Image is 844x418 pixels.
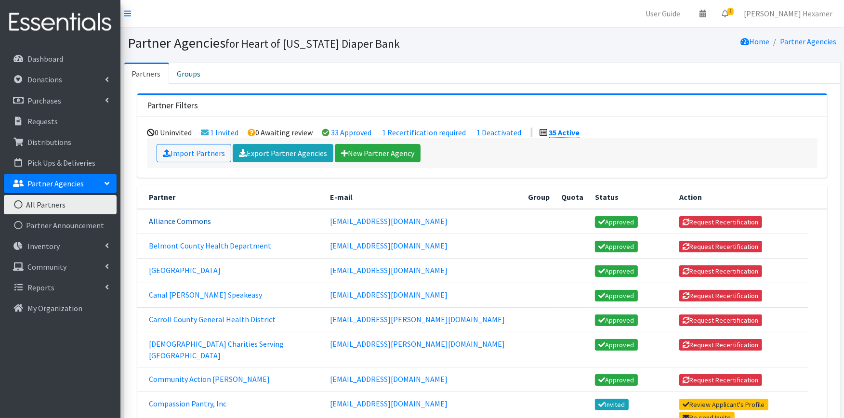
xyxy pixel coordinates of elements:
[211,128,239,137] a: 1 Invited
[4,216,117,235] a: Partner Announcement
[595,290,638,301] a: Approved
[4,132,117,152] a: Distributions
[149,265,221,275] a: [GEOGRAPHIC_DATA]
[4,257,117,276] a: Community
[27,96,61,105] p: Purchases
[679,265,762,277] button: Request Recertification
[137,185,324,209] th: Partner
[233,144,333,162] a: Export Partner Agencies
[27,241,60,251] p: Inventory
[4,299,117,318] a: My Organization
[679,374,762,386] button: Request Recertification
[741,37,770,46] a: Home
[128,35,479,52] h1: Partner Agencies
[147,128,192,137] li: 0 Uninvited
[595,399,629,410] a: Invited
[27,303,82,313] p: My Organization
[382,128,466,137] a: 1 Recertification required
[679,216,762,228] button: Request Recertification
[555,185,589,209] th: Quota
[330,265,448,275] a: [EMAIL_ADDRESS][DOMAIN_NAME]
[149,216,211,226] a: Alliance Commons
[477,128,522,137] a: 1 Deactivated
[27,179,84,188] p: Partner Agencies
[638,4,688,23] a: User Guide
[4,91,117,110] a: Purchases
[149,241,271,250] a: Belmont County Health Department
[27,75,62,84] p: Donations
[679,339,762,351] button: Request Recertification
[4,278,117,297] a: Reports
[27,158,95,168] p: Pick Ups & Deliveries
[522,185,555,209] th: Group
[595,374,638,386] a: Approved
[4,195,117,214] a: All Partners
[330,216,448,226] a: [EMAIL_ADDRESS][DOMAIN_NAME]
[714,4,736,23] a: 1
[248,128,313,137] li: 0 Awaiting review
[169,63,209,84] a: Groups
[736,4,840,23] a: [PERSON_NAME] Hexamer
[157,144,231,162] a: Import Partners
[4,174,117,193] a: Partner Agencies
[330,290,448,300] a: [EMAIL_ADDRESS][DOMAIN_NAME]
[727,8,734,15] span: 1
[335,144,421,162] a: New Partner Agency
[27,262,66,272] p: Community
[124,63,169,84] a: Partners
[27,283,54,292] p: Reports
[4,112,117,131] a: Requests
[330,314,505,324] a: [EMAIL_ADDRESS][PERSON_NAME][DOMAIN_NAME]
[595,314,638,326] a: Approved
[330,241,448,250] a: [EMAIL_ADDRESS][DOMAIN_NAME]
[4,236,117,256] a: Inventory
[4,49,117,68] a: Dashboard
[149,290,262,300] a: Canal [PERSON_NAME] Speakeasy
[4,6,117,39] img: HumanEssentials
[27,117,58,126] p: Requests
[226,37,400,51] small: for Heart of [US_STATE] Diaper Bank
[595,265,638,277] a: Approved
[679,399,768,410] a: Review Applicant's Profile
[149,374,270,384] a: Community Action [PERSON_NAME]
[330,399,448,408] a: [EMAIL_ADDRESS][DOMAIN_NAME]
[27,54,63,64] p: Dashboard
[324,185,522,209] th: E-mail
[595,241,638,252] a: Approved
[589,185,673,209] th: Status
[149,314,276,324] a: Carroll County General Health District
[330,374,448,384] a: [EMAIL_ADDRESS][DOMAIN_NAME]
[4,153,117,172] a: Pick Ups & Deliveries
[780,37,837,46] a: Partner Agencies
[679,290,762,301] button: Request Recertification
[149,339,284,360] a: [DEMOGRAPHIC_DATA] Charities Serving [GEOGRAPHIC_DATA]
[673,185,808,209] th: Action
[27,137,71,147] p: Distributions
[149,399,226,408] a: Compassion Pantry, Inc
[595,216,638,228] a: Approved
[549,128,580,138] a: 35 Active
[595,339,638,351] a: Approved
[330,339,505,349] a: [EMAIL_ADDRESS][PERSON_NAME][DOMAIN_NAME]
[679,241,762,252] button: Request Recertification
[679,314,762,326] button: Request Recertification
[331,128,372,137] a: 33 Approved
[147,101,198,111] h3: Partner Filters
[4,70,117,89] a: Donations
